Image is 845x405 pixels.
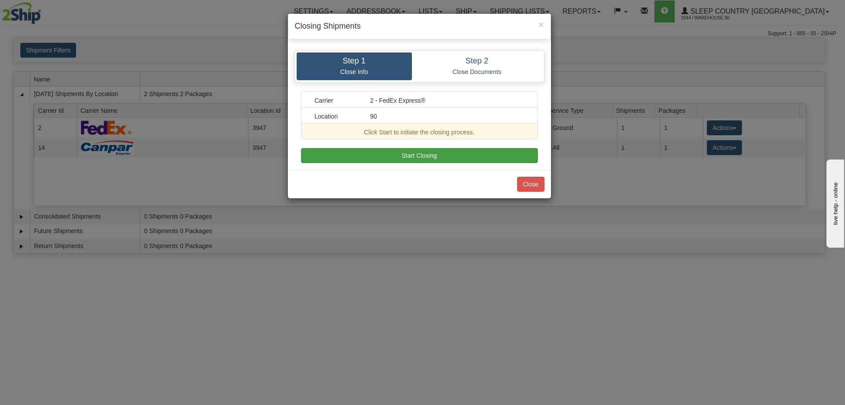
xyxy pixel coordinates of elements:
h4: Step 2 [419,57,536,66]
span: × [538,19,544,30]
div: 2 - FedEx Express® [364,96,531,105]
div: live help - online [7,7,81,14]
iframe: chat widget [825,157,844,247]
a: Step 2 Close Documents [412,52,542,80]
p: Close Documents [419,68,536,76]
div: 90 [364,112,531,121]
div: Carrier [308,96,364,105]
button: Close [538,20,544,29]
div: Location [308,112,364,121]
div: Click Start to initiate the closing process. [308,128,531,137]
a: Step 1 Close Info [297,52,412,80]
button: Close [517,177,544,192]
p: Close Info [303,68,405,76]
button: Start Closing [301,148,538,163]
h4: Step 1 [303,57,405,66]
h4: Closing Shipments [295,21,544,32]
